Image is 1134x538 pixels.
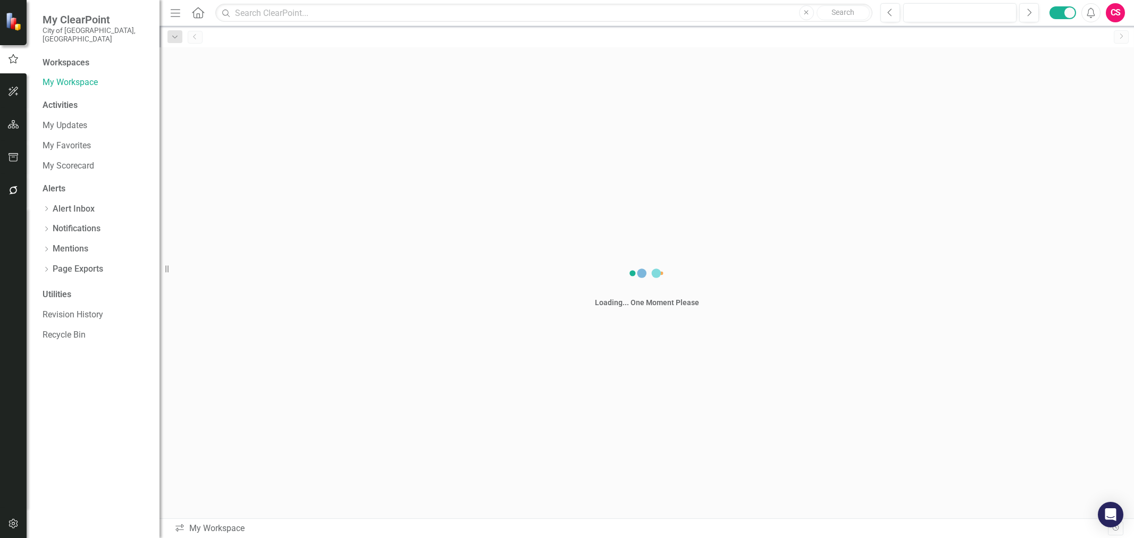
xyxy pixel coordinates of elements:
input: Search ClearPoint... [215,4,872,22]
a: Revision History [43,309,149,321]
div: Loading... One Moment Please [595,297,699,308]
a: My Updates [43,120,149,132]
div: Open Intercom Messenger [1098,502,1123,527]
button: Search [817,5,870,20]
button: CS [1106,3,1125,22]
div: My Workspace [174,523,1108,535]
span: My ClearPoint [43,13,149,26]
a: Alert Inbox [53,203,95,215]
span: Search [831,8,854,16]
div: Activities [43,99,149,112]
div: Alerts [43,183,149,195]
div: Workspaces [43,57,89,69]
a: Mentions [53,243,88,255]
a: My Favorites [43,140,149,152]
a: My Scorecard [43,160,149,172]
a: Recycle Bin [43,329,149,341]
a: Page Exports [53,263,103,275]
div: Utilities [43,289,149,301]
a: Notifications [53,223,100,235]
small: City of [GEOGRAPHIC_DATA], [GEOGRAPHIC_DATA] [43,26,149,44]
img: ClearPoint Strategy [5,12,24,31]
a: My Workspace [43,77,149,89]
